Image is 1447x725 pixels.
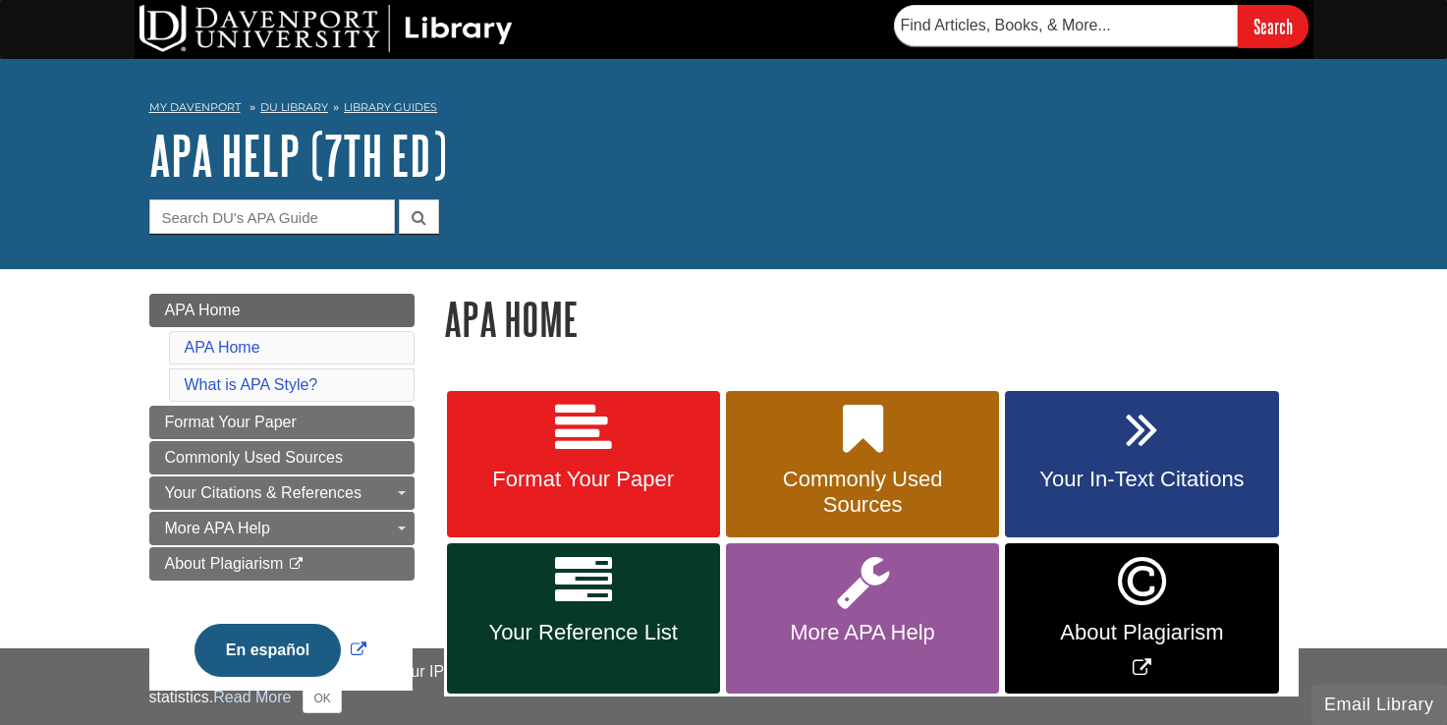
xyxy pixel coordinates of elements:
i: This link opens in a new window [288,558,305,571]
span: Commonly Used Sources [741,467,984,518]
span: More APA Help [741,620,984,645]
a: Format Your Paper [447,391,720,538]
input: Search [1238,5,1308,47]
span: APA Home [165,302,241,318]
a: Your Citations & References [149,476,415,510]
span: Commonly Used Sources [165,449,343,466]
span: Your In-Text Citations [1020,467,1263,492]
input: Search DU's APA Guide [149,199,395,234]
span: Your Citations & References [165,484,362,501]
a: More APA Help [726,543,999,694]
a: More APA Help [149,512,415,545]
form: Searches DU Library's articles, books, and more [894,5,1308,47]
a: Commonly Used Sources [726,391,999,538]
a: Link opens in new window [190,641,371,658]
span: Format Your Paper [165,414,297,430]
input: Find Articles, Books, & More... [894,5,1238,46]
a: Your In-Text Citations [1005,391,1278,538]
a: My Davenport [149,99,241,116]
button: En español [195,624,341,677]
a: APA Help (7th Ed) [149,125,447,186]
a: About Plagiarism [149,547,415,581]
a: Library Guides [344,100,437,114]
img: DU Library [139,5,513,52]
a: Format Your Paper [149,406,415,439]
a: Commonly Used Sources [149,441,415,474]
span: More APA Help [165,520,270,536]
h1: APA Home [444,294,1299,344]
a: Link opens in new window [1005,543,1278,694]
a: APA Home [149,294,415,327]
div: Guide Page Menu [149,294,415,710]
nav: breadcrumb [149,94,1299,126]
span: About Plagiarism [1020,620,1263,645]
a: APA Home [185,339,260,356]
a: What is APA Style? [185,376,318,393]
span: Your Reference List [462,620,705,645]
span: About Plagiarism [165,555,284,572]
a: DU Library [260,100,328,114]
span: Format Your Paper [462,467,705,492]
a: Your Reference List [447,543,720,694]
button: Email Library [1311,685,1447,725]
